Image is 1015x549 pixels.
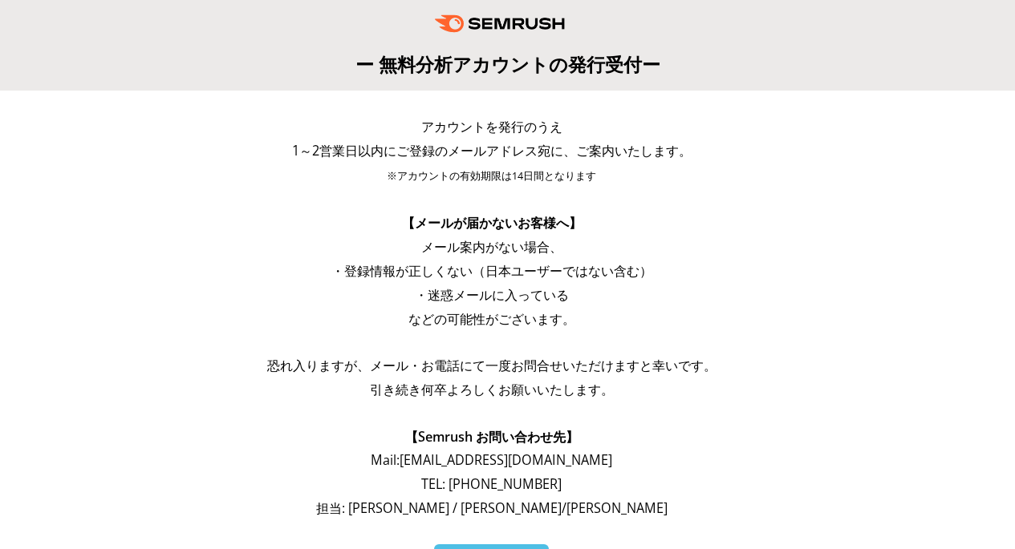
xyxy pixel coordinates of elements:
[355,51,660,77] span: ー 無料分析アカウントの発行受付ー
[421,238,562,256] span: メール案内がない場合、
[370,381,614,398] span: 引き続き何卒よろしくお願いいたします。
[371,451,612,469] span: Mail: [EMAIL_ADDRESS][DOMAIN_NAME]
[292,142,692,159] span: 1～2営業日以内にご登録のメールアドレス宛に、ご案内いたします。
[387,169,596,183] span: ※アカウントの有効期限は14日間となります
[405,428,579,446] span: 【Semrush お問い合わせ先】
[331,262,652,280] span: ・登録情報が正しくない（日本ユーザーではない含む）
[421,475,562,493] span: TEL: [PHONE_NUMBER]
[421,118,562,135] span: アカウントを発行のうえ
[402,214,582,232] span: 【メールが届かないお客様へ】
[415,286,569,304] span: ・迷惑メールに入っている
[408,310,575,328] span: などの可能性がございます。
[267,357,717,374] span: 恐れ入りますが、メール・お電話にて一度お問合せいただけますと幸いです。
[316,499,668,517] span: 担当: [PERSON_NAME] / [PERSON_NAME]/[PERSON_NAME]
